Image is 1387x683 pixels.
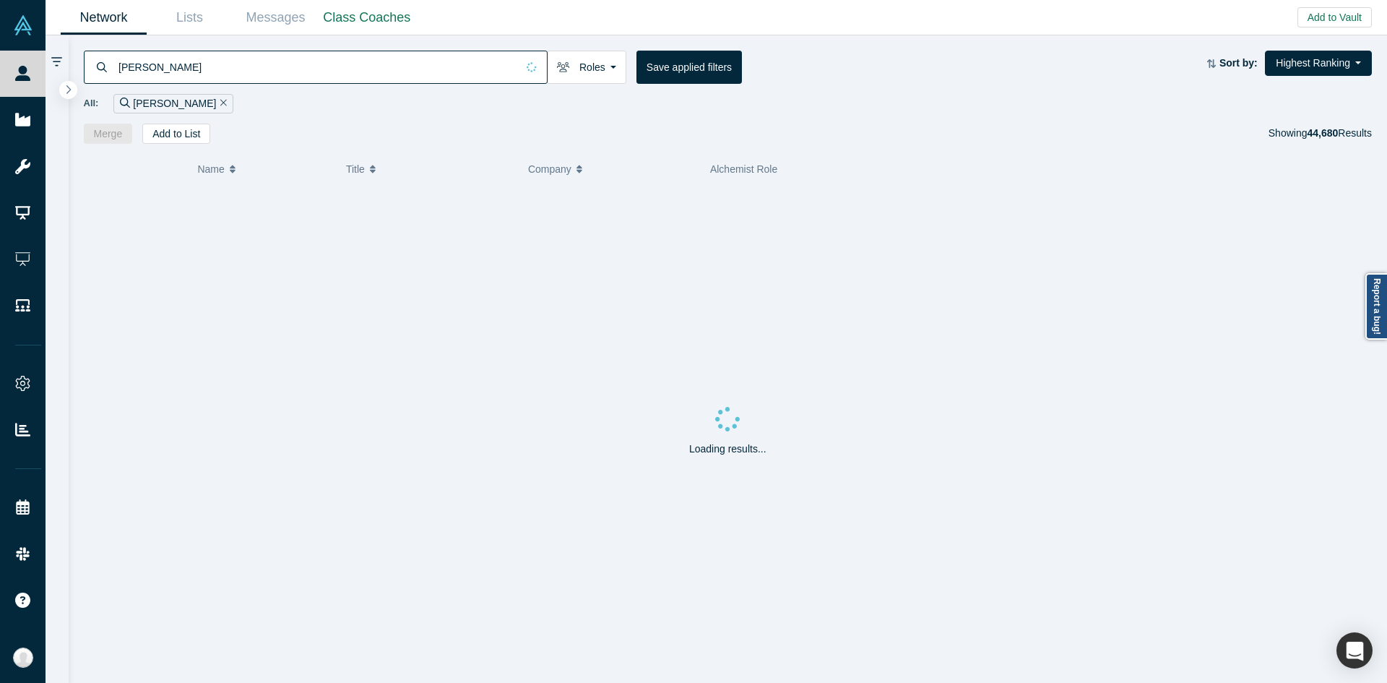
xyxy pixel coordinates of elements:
[1219,57,1258,69] strong: Sort by:
[636,51,742,84] button: Save applied filters
[1269,124,1372,144] div: Showing
[689,442,766,457] p: Loading results...
[346,154,365,184] span: Title
[84,124,133,144] button: Merge
[346,154,513,184] button: Title
[197,154,331,184] button: Name
[1365,273,1387,340] a: Report a bug!
[710,163,777,175] span: Alchemist Role
[61,1,147,35] a: Network
[547,51,626,84] button: Roles
[142,124,210,144] button: Add to List
[197,154,224,184] span: Name
[319,1,415,35] a: Class Coaches
[1307,127,1338,139] strong: 44,680
[528,154,571,184] span: Company
[1307,127,1372,139] span: Results
[1297,7,1372,27] button: Add to Vault
[233,1,319,35] a: Messages
[528,154,695,184] button: Company
[147,1,233,35] a: Lists
[117,50,517,84] input: Search by name, title, company, summary, expertise, investment criteria or topics of focus
[13,648,33,668] img: Anna Sanchez's Account
[13,15,33,35] img: Alchemist Vault Logo
[84,96,99,111] span: All:
[113,94,233,113] div: [PERSON_NAME]
[1265,51,1372,76] button: Highest Ranking
[216,95,227,112] button: Remove Filter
